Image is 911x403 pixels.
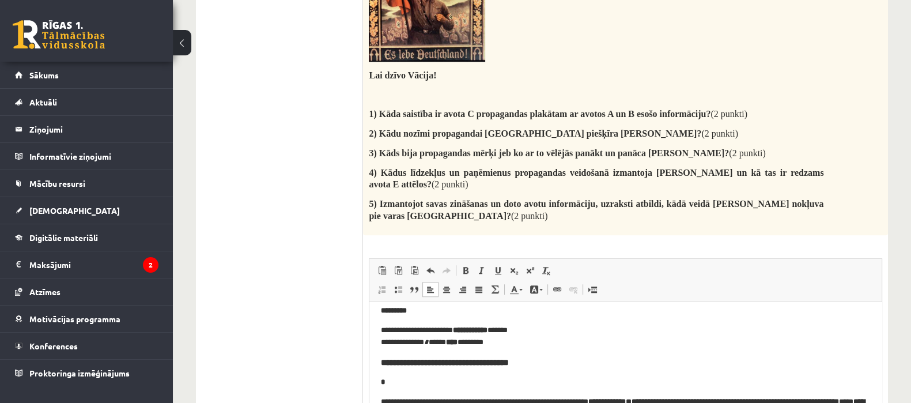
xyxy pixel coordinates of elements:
a: Background Color [526,282,546,297]
a: Link (Ctrl+K) [549,282,565,297]
legend: Informatīvie ziņojumi [29,143,158,170]
a: [DEMOGRAPHIC_DATA] [15,197,158,224]
span: Motivācijas programma [29,314,120,324]
span: [DEMOGRAPHIC_DATA] [29,205,120,216]
span: Lai dzīvo Vācija! [369,70,436,80]
a: Underline (Ctrl+U) [490,263,506,278]
a: Superscript [522,263,538,278]
a: Mācību resursi [15,170,158,197]
a: Insert/Remove Bulleted List [390,282,406,297]
a: Undo (Ctrl+Z) [422,263,439,278]
a: Unlink [565,282,581,297]
a: Insert Page Break for Printing [584,282,600,297]
a: Subscript [506,263,522,278]
span: (2 punkti) [710,109,747,119]
a: Redo (Ctrl+Y) [439,263,455,278]
a: Aktuāli [15,89,158,115]
i: 2 [143,257,158,273]
span: 2) Kādu nozīmi propagandai [GEOGRAPHIC_DATA] piešķīra [PERSON_NAME]? [369,129,701,138]
span: Proktoringa izmēģinājums [29,368,130,378]
a: Paste from Word [406,263,422,278]
a: Bold (Ctrl+B) [458,263,474,278]
a: Italic (Ctrl+I) [474,263,490,278]
a: Justify [471,282,487,297]
a: Motivācijas programma [15,306,158,332]
a: Align Right [455,282,471,297]
a: Digitālie materiāli [15,224,158,251]
a: Ziņojumi [15,116,158,142]
span: 5) Izmantojot savas zināšanas un doto avotu informāciju, uzraksti atbildi, kādā veidā [PERSON_NAM... [369,199,823,221]
a: Block Quote [406,282,422,297]
a: Remove Format [538,263,554,278]
a: Proktoringa izmēģinājums [15,360,158,386]
span: (2 punkti) [511,211,548,221]
a: Konferences [15,333,158,359]
span: 4) Kādus līdzekļus un paņēmienus propagandas veidošanā izmantoja [PERSON_NAME] un kā tas ir redza... [369,168,823,190]
a: Align Left [422,282,439,297]
span: Aktuāli [29,97,57,107]
a: Paste as plain text (Ctrl+Shift+V) [390,263,406,278]
a: Paste (Ctrl+V) [374,263,390,278]
span: Mācību resursi [29,178,85,189]
span: Atzīmes [29,287,61,297]
span: (2 punkti) [432,179,468,189]
span: Digitālie materiāli [29,232,98,243]
a: Sākums [15,62,158,88]
a: Text Color [506,282,526,297]
a: Maksājumi2 [15,251,158,278]
legend: Ziņojumi [29,116,158,142]
span: 3) Kāds bija propagandas mērķi jeb ko ar to vēlējās panākt un panāca [PERSON_NAME]? [369,148,729,158]
span: Sākums [29,70,59,80]
span: 1) Kāda saistība ir avota C propagandas plakātam ar avotos A un B esošo informāciju? [369,109,710,119]
a: Atzīmes [15,278,158,305]
span: (2 punkti) [729,148,766,158]
a: Math [487,282,503,297]
a: Insert/Remove Numbered List [374,282,390,297]
legend: Maksājumi [29,251,158,278]
a: Center [439,282,455,297]
a: Informatīvie ziņojumi [15,143,158,170]
a: Rīgas 1. Tālmācības vidusskola [13,20,105,49]
span: (2 punkti) [701,129,738,138]
span: Konferences [29,341,78,351]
